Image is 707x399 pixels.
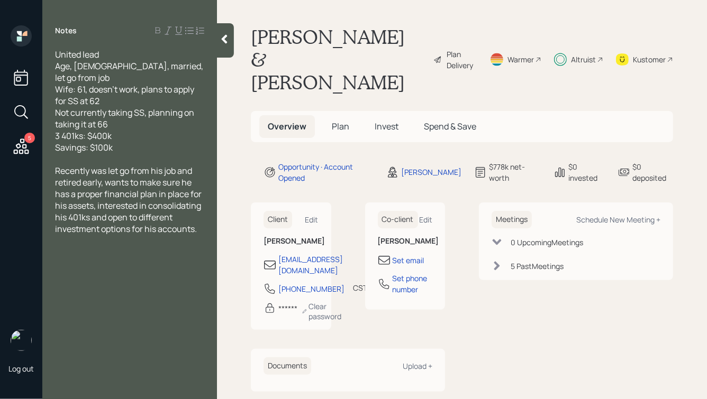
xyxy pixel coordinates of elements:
[393,255,424,266] div: Set email
[401,166,461,178] div: [PERSON_NAME]
[55,25,77,36] label: Notes
[24,133,35,143] div: 5
[511,237,583,248] div: 0 Upcoming Meeting s
[633,54,666,65] div: Kustomer
[378,237,433,246] h6: [PERSON_NAME]
[419,215,432,225] div: Edit
[278,283,345,294] div: [PHONE_NUMBER]
[332,120,349,132] span: Plan
[353,282,367,293] div: CST
[393,273,433,295] div: Set phone number
[375,120,398,132] span: Invest
[568,161,605,183] div: $0 invested
[424,120,476,132] span: Spend & Save
[268,120,306,132] span: Overview
[403,361,432,371] div: Upload +
[264,211,292,228] h6: Client
[511,261,564,272] div: 5 Past Meeting s
[447,49,477,71] div: Plan Delivery
[378,211,418,228] h6: Co-client
[8,364,34,374] div: Log out
[305,215,319,225] div: Edit
[302,301,344,321] div: Clear password
[264,357,311,375] h6: Documents
[251,25,425,94] h1: [PERSON_NAME] & [PERSON_NAME]
[571,54,596,65] div: Altruist
[278,161,374,183] div: Opportunity · Account Opened
[489,161,541,183] div: $778k net-worth
[632,161,673,183] div: $0 deposited
[492,211,532,228] h6: Meetings
[576,215,660,225] div: Schedule New Meeting +
[11,330,32,351] img: hunter_neumayer.jpg
[278,254,343,276] div: [EMAIL_ADDRESS][DOMAIN_NAME]
[264,237,319,246] h6: [PERSON_NAME]
[507,54,534,65] div: Warmer
[55,165,203,235] span: Recently was let go from his job and retired early, wants to make sure he has a proper financial ...
[55,49,205,153] span: United lead Age, [DEMOGRAPHIC_DATA], married, let go from job Wife: 61, doesn't work, plans to ap...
